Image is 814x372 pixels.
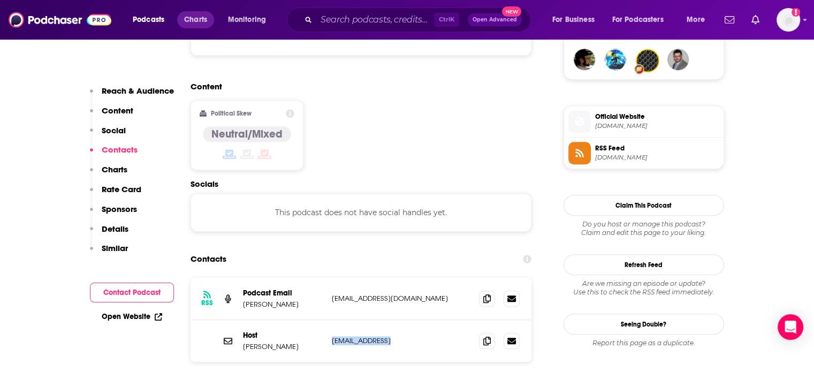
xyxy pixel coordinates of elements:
div: Claim and edit this page to your liking. [564,220,724,237]
span: For Business [552,12,595,27]
span: More [687,12,705,27]
button: open menu [605,11,679,28]
img: J8.R8.Me [605,49,626,70]
span: Charts [184,12,207,27]
button: Social [90,125,126,145]
span: Open Advanced [473,17,517,22]
button: Open AdvancedNew [468,13,522,26]
span: Podcasts [133,12,164,27]
p: [PERSON_NAME] [243,300,323,309]
button: Content [90,105,133,125]
button: Contact Podcast [90,283,174,302]
div: Report this page as a duplicate. [564,339,724,347]
img: adam.connersimons [574,49,595,70]
span: New [502,6,521,17]
button: Show profile menu [777,8,800,32]
p: [EMAIL_ADDRESS] [332,336,471,345]
button: Similar [90,243,128,263]
a: Charts [177,11,214,28]
a: Open Website [102,312,162,321]
span: Monitoring [228,12,266,27]
img: User Profile [777,8,800,32]
p: Podcast Email [243,289,323,298]
p: Social [102,125,126,135]
p: Content [102,105,133,116]
div: Search podcasts, credits, & more... [297,7,541,32]
h2: Political Skew [211,110,252,117]
h2: Contacts [191,249,226,269]
span: For Podcasters [612,12,664,27]
span: podcaststudio.com [595,122,719,130]
h2: Content [191,81,523,92]
h3: RSS [201,299,213,307]
p: Sponsors [102,204,137,214]
button: Claim This Podcast [564,195,724,216]
button: Contacts [90,145,138,164]
h2: Socials [191,179,532,189]
p: Details [102,224,128,234]
input: Search podcasts, credits, & more... [316,11,434,28]
span: anchor.fm [595,154,719,162]
img: User Badge Icon [634,64,644,74]
p: Contacts [102,145,138,155]
p: Similar [102,243,128,253]
span: Ctrl K [434,13,459,27]
div: Are we missing an episode or update? Use this to check the RSS feed immediately. [564,279,724,297]
span: RSS Feed [595,143,719,153]
button: Refresh Feed [564,254,724,275]
button: Reach & Audience [90,86,174,105]
a: Show notifications dropdown [720,11,739,29]
a: Official Website[DOMAIN_NAME] [568,110,719,133]
button: Rate Card [90,184,141,204]
button: open menu [125,11,178,28]
a: RSS Feed[DOMAIN_NAME] [568,142,719,164]
p: [PERSON_NAME] [243,342,323,351]
button: Charts [90,164,127,184]
p: [EMAIL_ADDRESS][DOMAIN_NAME] [332,294,471,303]
button: Sponsors [90,204,137,224]
p: Charts [102,164,127,174]
div: This podcast does not have social handles yet. [191,193,532,232]
a: Show notifications dropdown [747,11,764,29]
p: Host [243,331,323,340]
p: Reach & Audience [102,86,174,96]
svg: Add a profile image [792,8,800,17]
button: Details [90,224,128,244]
span: Do you host or manage this podcast? [564,220,724,229]
button: open menu [679,11,718,28]
img: Podchaser - Follow, Share and Rate Podcasts [9,10,111,30]
h4: Neutral/Mixed [211,127,283,141]
a: Seeing Double? [564,314,724,335]
div: Open Intercom Messenger [778,314,803,340]
button: open menu [545,11,608,28]
img: david82641 [667,49,689,70]
span: Logged in as NickG [777,8,800,32]
img: Seyfert [637,50,658,71]
p: Rate Card [102,184,141,194]
span: Official Website [595,112,719,122]
button: open menu [220,11,280,28]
